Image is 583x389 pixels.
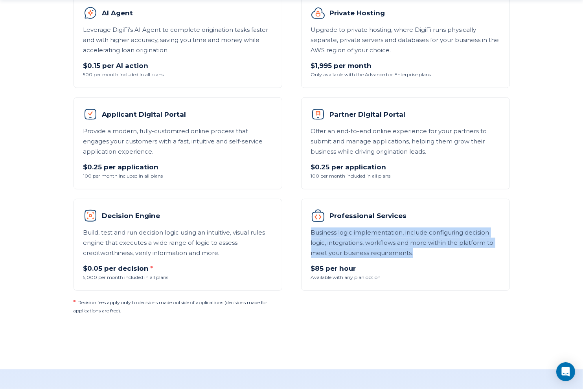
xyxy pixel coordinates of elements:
p: $0.15 per AI action [83,60,272,71]
p: $0.25 per application [83,161,272,172]
h3: Professional Services [311,209,500,223]
p: $0.05 per decision [83,263,272,274]
h3: AI Agent [83,6,272,20]
p: Decision fees apply only to decisions made outside of applications (decisions made for applicatio... [74,297,292,314]
p: Offer an end-to-end online experience for your partners to submit and manage applications, helpin... [311,126,500,157]
span: Only available with the Advanced or Enterprise plans [311,71,500,78]
p: Business logic implementation, include configuring decision logic, integrations, workflows and mo... [311,228,500,258]
h3: Partner Digital Portal [311,107,500,121]
div: Open Intercom Messenger [556,362,575,381]
span: Available with any plan option [311,274,500,281]
span: 5,000 per month included in all plans [83,274,272,281]
p: $1,995 per month [311,60,500,71]
p: $0.25 per application [311,161,500,172]
span: 500 per month included in all plans [83,71,272,78]
p: Upgrade to private hosting, where DigiFi runs physically separate, private servers and databases ... [311,25,500,55]
p: Provide a modern, fully-customized online process that engages your customers with a fast, intuit... [83,126,272,157]
span: 100 per month included in all plans [311,172,500,180]
p: Build, test and run decision logic using an intuitive, visual rules engine that executes a wide r... [83,228,272,258]
h3: Private Hosting [311,6,500,20]
h3: Decision Engine [83,209,272,223]
h3: Applicant Digital Portal [83,107,272,121]
span: 100 per month included in all plans [83,172,272,180]
p: Leverage DigiFi’s AI Agent to complete origination tasks faster and with higher accuracy, saving ... [83,25,272,55]
p: $85 per hour [311,263,500,274]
